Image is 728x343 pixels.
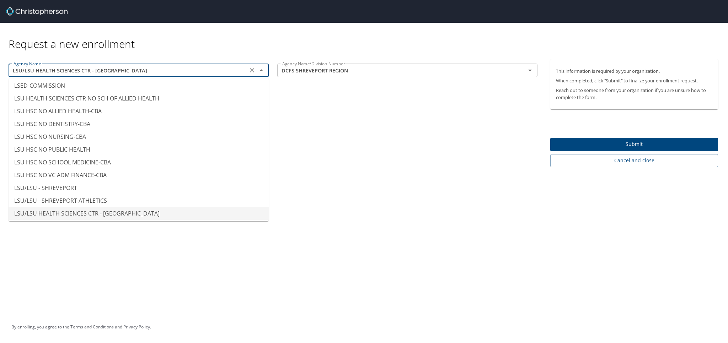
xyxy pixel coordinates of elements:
[123,324,150,330] a: Privacy Policy
[556,87,712,100] p: Reach out to someone from your organization if you are unsure how to complete the form.
[556,68,712,75] p: This information is required by your organization.
[9,156,269,169] li: LSU HSC NO SCHOOL MEDICINE-CBA
[9,105,269,118] li: LSU HSC NO ALLIED HEALTH-CBA
[6,7,68,16] img: cbt logo
[9,23,724,51] div: Request a new enrollment
[9,169,269,181] li: LSU HSC NO VC ADM FINANCE-CBA
[9,194,269,207] li: LSU/LSU - SHREVEPORT ATHLETICS
[9,143,269,156] li: LSU HSC NO PUBLIC HEALTH
[9,130,269,143] li: LSU HSC NO NURSING-CBA
[70,324,114,330] a: Terms and Conditions
[556,77,712,84] p: When completed, click “Submit” to finalize your enrollment request.
[9,92,269,105] li: LSU HEALTH SCIENCES CTR NO SCH OF ALLIED HEALTH
[247,65,257,75] button: Clear
[550,154,718,167] button: Cancel and close
[11,318,151,336] div: By enrolling, you agree to the and .
[556,156,712,165] span: Cancel and close
[525,65,535,75] button: Open
[9,79,269,92] li: LSED-COMMISSION
[550,138,718,152] button: Submit
[9,207,269,220] li: LSU/LSU HEALTH SCIENCES CTR - [GEOGRAPHIC_DATA]
[256,65,266,75] button: Close
[9,181,269,194] li: LSU/LSU - SHREVEPORT
[9,220,269,233] li: LSU/LSU HEALTH SCIENCES CTR- N O
[9,118,269,130] li: LSU HSC NO DENTISTRY-CBA
[556,140,712,149] span: Submit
